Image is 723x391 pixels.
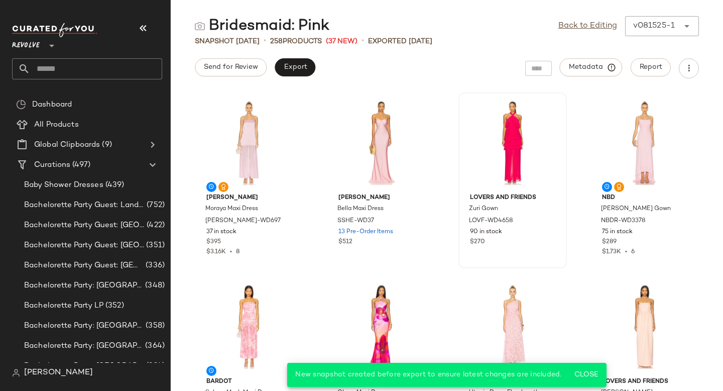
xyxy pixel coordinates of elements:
span: NBDR-WD3378 [601,217,646,226]
span: SSHE-WD37 [337,217,374,226]
span: $270 [470,238,485,247]
img: svg%3e [616,184,622,190]
span: Curations [34,159,70,171]
span: Zuri Gown [469,205,498,214]
span: New snapshot created before export to ensure latest changes are included. [295,371,561,378]
span: Bachelorette Party Guest: Landing Page [24,200,145,211]
span: All Products [34,119,79,131]
button: Send for Review [195,58,267,76]
a: Back to Editing [558,20,617,32]
img: BARD-WD1012_V1.jpg [198,280,300,373]
span: (439) [103,179,125,191]
span: Baby Shower Dresses [24,179,103,191]
span: Bachelorette Party: [GEOGRAPHIC_DATA] [24,360,144,372]
span: Bachelorette Party LP [24,300,103,312]
span: $1.73K [602,249,621,255]
span: (336) [144,260,165,271]
span: (9) [100,139,111,151]
img: LOVF-WD4604_V1.jpg [594,280,695,373]
span: Bachelorette Party Guest: [GEOGRAPHIC_DATA] [24,260,144,271]
span: (364) [143,340,165,352]
img: RUNR-WD217_V1.jpg [330,280,432,373]
span: [PERSON_NAME] [24,367,93,379]
img: NBDR-WD3378_V1.jpg [594,96,695,189]
span: Snapshot [DATE] [195,36,260,47]
span: Bella Maxi Dress [337,205,384,214]
img: LOVF-WD4658_V1.jpg [462,96,563,189]
img: svg%3e [16,100,26,110]
span: Close [574,371,598,379]
span: Global Clipboards [34,139,100,151]
span: 6 [631,249,635,255]
span: • [264,35,266,47]
button: Close [570,366,602,384]
span: Lovers and Friends [470,193,555,203]
span: 13 Pre-Order Items [338,228,393,237]
img: GHAR-WD39_V1.jpg [462,280,563,373]
span: (324) [144,360,165,372]
span: 258 [270,38,283,45]
img: svg%3e [195,21,205,31]
div: Bridesmaid: Pink [195,16,329,36]
span: 37 in stock [206,228,236,237]
span: Bachelorette Party Guest: [GEOGRAPHIC_DATA] [24,240,144,251]
span: Revolve [12,34,40,52]
span: Export [283,63,307,71]
span: $512 [338,238,352,247]
span: 75 in stock [602,228,633,237]
span: (422) [145,220,165,231]
img: SHON-WD697_V1.jpg [198,96,300,189]
span: (752) [145,200,165,211]
span: Dashboard [32,99,72,111]
span: Moraya Maxi Dress [205,205,258,214]
span: Bachelorette Party Guest: [GEOGRAPHIC_DATA] [24,220,145,231]
button: Export [275,58,315,76]
span: [PERSON_NAME] [338,193,424,203]
span: Bachelorette Party: [GEOGRAPHIC_DATA] [24,320,144,332]
img: svg%3e [12,369,20,377]
img: svg%3e [220,184,226,190]
span: $289 [602,238,617,247]
span: NBD [602,193,687,203]
span: Bachelorette Party: [GEOGRAPHIC_DATA] [24,340,143,352]
span: Lovers and Friends [602,377,687,386]
span: • [361,35,364,47]
div: Products [270,36,322,47]
p: Exported [DATE] [368,36,432,47]
span: 8 [236,249,239,255]
span: [PERSON_NAME] Gown [601,205,671,214]
span: • [226,249,236,255]
span: • [621,249,631,255]
img: cfy_white_logo.C9jOOHJF.svg [12,23,97,37]
div: v081525-1 [633,20,675,32]
span: Report [639,63,662,71]
span: (37 New) [326,36,357,47]
span: Bachelorette Party: [GEOGRAPHIC_DATA] [24,280,143,291]
button: Report [631,58,671,76]
span: (352) [103,300,124,312]
span: (497) [70,159,90,171]
span: $395 [206,238,221,247]
span: $3.16K [206,249,226,255]
span: Metadata [568,63,614,72]
span: LOVF-WD4658 [469,217,513,226]
span: Send for Review [203,63,258,71]
button: Metadata [560,58,623,76]
span: [PERSON_NAME]-WD697 [205,217,281,226]
span: (358) [144,320,165,332]
span: 90 in stock [470,228,502,237]
span: [PERSON_NAME] [206,193,292,203]
img: SSHE-WD37_V1.jpg [330,96,432,189]
span: Bardot [206,377,292,386]
span: (351) [144,240,165,251]
span: (348) [143,280,165,291]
